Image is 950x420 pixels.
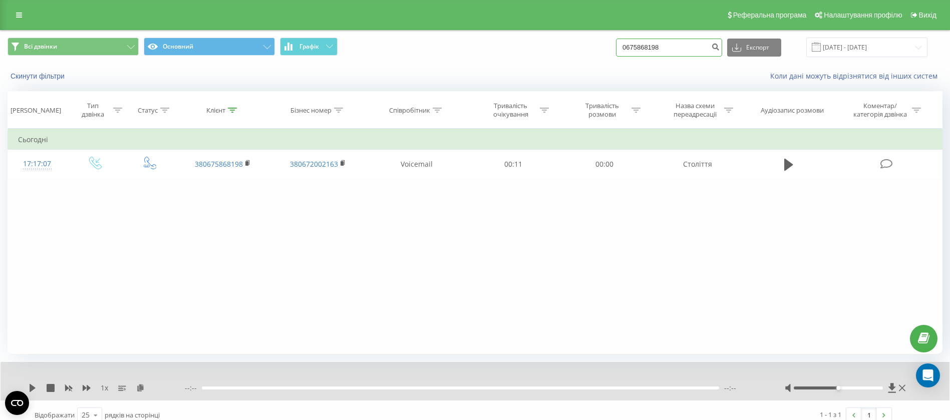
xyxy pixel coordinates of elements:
div: Назва схеми переадресації [668,102,722,119]
span: Відображати [35,410,75,419]
span: Реферальна програма [733,11,807,19]
div: Співробітник [389,106,430,115]
div: Тривалість розмови [575,102,629,119]
div: Тип дзвінка [75,102,111,119]
button: Всі дзвінки [8,38,139,56]
td: 00:00 [559,150,650,179]
span: Всі дзвінки [24,43,57,51]
td: Сьогодні [8,130,942,150]
input: Пошук за номером [616,39,722,57]
span: Налаштування профілю [824,11,902,19]
td: Voicemail [366,150,468,179]
span: Вихід [919,11,936,19]
span: --:-- [724,383,736,393]
span: Графік [299,43,319,50]
div: 17:17:07 [18,154,56,174]
div: Тривалість очікування [484,102,537,119]
a: 380675868198 [195,159,243,169]
div: Open Intercom Messenger [916,363,940,387]
div: 1 - 1 з 1 [820,409,841,419]
div: 25 [82,410,90,420]
button: Open CMP widget [5,391,29,415]
button: Експорт [727,39,781,57]
span: --:-- [185,383,202,393]
td: 00:11 [468,150,559,179]
div: Статус [138,106,158,115]
div: Аудіозапис розмови [761,106,824,115]
td: Століття [650,150,745,179]
div: Коментар/категорія дзвінка [851,102,909,119]
div: Accessibility label [836,386,840,390]
button: Графік [280,38,338,56]
span: рядків на сторінці [105,410,160,419]
a: 380672002163 [290,159,338,169]
span: 1 x [101,383,108,393]
button: Основний [144,38,275,56]
div: Клієнт [206,106,225,115]
div: [PERSON_NAME] [11,106,61,115]
a: Коли дані можуть відрізнятися вiд інших систем [770,71,942,81]
button: Скинути фільтри [8,72,70,81]
div: Бізнес номер [290,106,332,115]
